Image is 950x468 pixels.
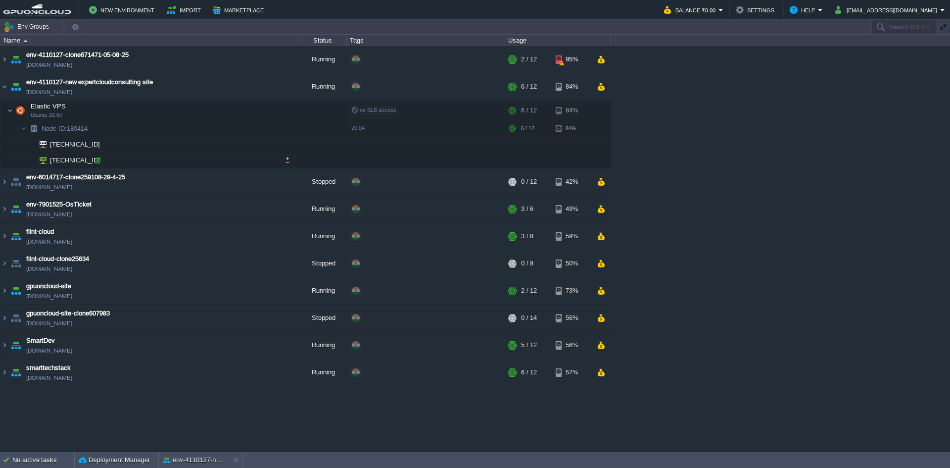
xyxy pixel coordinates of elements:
span: [DOMAIN_NAME] [26,346,72,356]
a: gpuoncloud-site-clone607983 [26,309,110,318]
img: AMDAwAAAACH5BAEAAAAALAAAAAABAAEAAAICRAEAOw== [0,168,8,195]
button: env-4110127-new expertcloudconsulting site [163,455,225,465]
div: Usage [506,35,610,46]
div: Running [297,196,347,222]
button: Env Groups [3,20,52,34]
span: no SLB access [351,107,396,113]
a: flint-cloud-clone25634 [26,254,89,264]
button: Help [790,4,818,16]
div: 84% [556,73,588,100]
a: env-4110127-new expertcloudconsulting site [26,77,153,87]
img: AMDAwAAAACH5BAEAAAAALAAAAAABAAEAAAICRAEAOw== [0,250,8,277]
a: [TECHNICAL_ID] [49,141,101,148]
img: AMDAwAAAACH5BAEAAAAALAAAAAABAAEAAAICRAEAOw== [9,46,23,73]
a: [DOMAIN_NAME] [26,87,72,97]
span: Ubuntu 20.04 [31,112,62,118]
a: flint-cloud [26,227,54,237]
a: [DOMAIN_NAME] [26,60,72,70]
img: AMDAwAAAACH5BAEAAAAALAAAAAABAAEAAAICRAEAOw== [7,101,13,120]
img: AMDAwAAAACH5BAEAAAAALAAAAAABAAEAAAICRAEAOw== [0,277,8,304]
div: 6 / 12 [521,359,537,386]
img: AMDAwAAAACH5BAEAAAAALAAAAAABAAEAAAICRAEAOw== [27,137,33,152]
div: 56% [556,305,588,331]
div: 84% [556,121,588,136]
div: 3 / 8 [521,223,533,250]
a: env-7901525-OsTicket [26,200,92,209]
div: 95% [556,46,588,73]
span: [DOMAIN_NAME] [26,182,72,192]
div: 2 / 12 [521,277,537,304]
span: [DOMAIN_NAME] [26,318,72,328]
button: Settings [736,4,777,16]
div: 84% [556,101,588,120]
div: Running [297,332,347,359]
img: AMDAwAAAACH5BAEAAAAALAAAAAABAAEAAAICRAEAOw== [0,359,8,386]
img: AMDAwAAAACH5BAEAAAAALAAAAAABAAEAAAICRAEAOw== [0,46,8,73]
img: AMDAwAAAACH5BAEAAAAALAAAAAABAAEAAAICRAEAOw== [9,168,23,195]
img: AMDAwAAAACH5BAEAAAAALAAAAAABAAEAAAICRAEAOw== [23,40,28,42]
a: env-4110127-clone671471-05-08-25 [26,50,129,60]
div: 0 / 14 [521,305,537,331]
a: [TECHNICAL_ID] [49,156,101,164]
img: AMDAwAAAACH5BAEAAAAALAAAAAABAAEAAAICRAEAOw== [0,73,8,100]
img: AMDAwAAAACH5BAEAAAAALAAAAAABAAEAAAICRAEAOw== [9,277,23,304]
div: 6 / 12 [521,73,537,100]
div: Stopped [297,250,347,277]
button: Import [167,4,204,16]
div: 50% [556,250,588,277]
img: AMDAwAAAACH5BAEAAAAALAAAAAABAAEAAAICRAEAOw== [9,196,23,222]
button: Balance ₹0.00 [664,4,718,16]
div: 0 / 8 [521,250,533,277]
div: Running [297,359,347,386]
div: 56% [556,332,588,359]
img: AMDAwAAAACH5BAEAAAAALAAAAAABAAEAAAICRAEAOw== [33,153,47,168]
div: 2 / 12 [521,46,537,73]
a: SmartDev [26,336,55,346]
div: 49% [556,196,588,222]
div: 0 / 12 [521,168,537,195]
img: AMDAwAAAACH5BAEAAAAALAAAAAABAAEAAAICRAEAOw== [0,196,8,222]
button: New Environment [89,4,157,16]
span: Node ID: [42,125,67,132]
div: 3 / 6 [521,196,533,222]
img: AMDAwAAAACH5BAEAAAAALAAAAAABAAEAAAICRAEAOw== [9,332,23,359]
img: AMDAwAAAACH5BAEAAAAALAAAAAABAAEAAAICRAEAOw== [9,250,23,277]
div: Running [297,277,347,304]
span: [TECHNICAL_ID] [49,137,101,152]
img: AMDAwAAAACH5BAEAAAAALAAAAAABAAEAAAICRAEAOw== [9,359,23,386]
span: smarttechstack [26,363,71,373]
div: 6 / 12 [521,121,534,136]
div: Status [298,35,346,46]
span: Elastic VPS [30,102,67,110]
a: [DOMAIN_NAME] [26,237,72,247]
div: 6 / 12 [521,101,537,120]
div: Tags [347,35,505,46]
a: env-6014717-clone259108-29-4-25 [26,172,125,182]
div: 5 / 12 [521,332,537,359]
img: AMDAwAAAACH5BAEAAAAALAAAAAABAAEAAAICRAEAOw== [0,305,8,331]
div: 73% [556,277,588,304]
a: Elastic VPSUbuntu 20.04 [30,103,67,110]
div: Name [1,35,297,46]
img: AMDAwAAAACH5BAEAAAAALAAAAAABAAEAAAICRAEAOw== [0,332,8,359]
span: 180414 [41,124,89,133]
img: AMDAwAAAACH5BAEAAAAALAAAAAABAAEAAAICRAEAOw== [27,121,41,136]
img: AMDAwAAAACH5BAEAAAAALAAAAAABAAEAAAICRAEAOw== [9,223,23,250]
a: [DOMAIN_NAME] [26,264,72,274]
div: Stopped [297,305,347,331]
div: Running [297,46,347,73]
img: AMDAwAAAACH5BAEAAAAALAAAAAABAAEAAAICRAEAOw== [9,73,23,100]
img: AMDAwAAAACH5BAEAAAAALAAAAAABAAEAAAICRAEAOw== [27,153,33,168]
button: [EMAIL_ADDRESS][DOMAIN_NAME] [835,4,940,16]
div: 59% [556,223,588,250]
div: Running [297,223,347,250]
a: gpuoncloud-site [26,281,71,291]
